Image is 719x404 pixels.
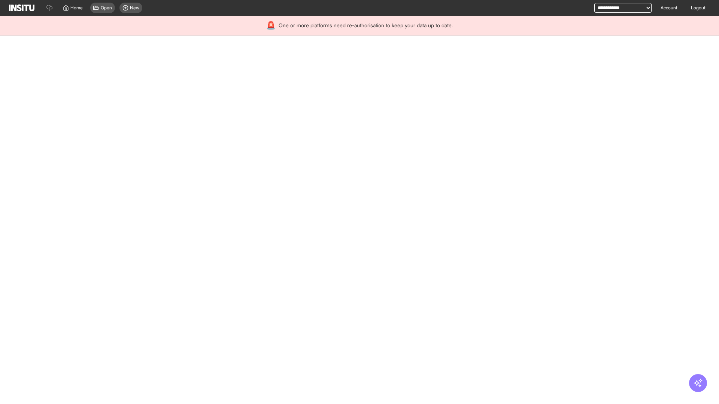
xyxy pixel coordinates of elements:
[266,20,276,31] div: 🚨
[130,5,139,11] span: New
[279,22,453,29] span: One or more platforms need re-authorisation to keep your data up to date.
[101,5,112,11] span: Open
[9,4,34,11] img: Logo
[70,5,83,11] span: Home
